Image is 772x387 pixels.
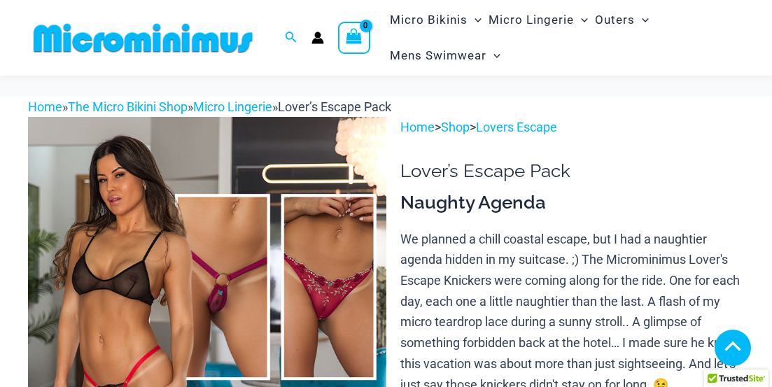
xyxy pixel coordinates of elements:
[486,38,500,73] span: Menu Toggle
[489,2,574,38] span: Micro Lingerie
[591,2,652,38] a: OutersMenu ToggleMenu Toggle
[468,2,482,38] span: Menu Toggle
[278,99,391,114] span: Lover’s Escape Pack
[386,38,504,73] a: Mens SwimwearMenu ToggleMenu Toggle
[485,2,591,38] a: Micro LingerieMenu ToggleMenu Toggle
[28,22,258,54] img: MM SHOP LOGO FLAT
[68,99,188,114] a: The Micro Bikini Shop
[595,2,635,38] span: Outers
[441,120,470,134] a: Shop
[400,191,744,215] h3: Naughty Agenda
[285,29,297,47] a: Search icon link
[574,2,588,38] span: Menu Toggle
[390,38,486,73] span: Mens Swimwear
[338,22,370,54] a: View Shopping Cart, empty
[400,120,435,134] a: Home
[400,117,744,138] p: > >
[635,2,649,38] span: Menu Toggle
[400,160,744,182] h1: Lover’s Escape Pack
[386,2,485,38] a: Micro BikinisMenu ToggleMenu Toggle
[28,99,62,114] a: Home
[311,31,324,44] a: Account icon link
[390,2,468,38] span: Micro Bikinis
[476,120,557,134] a: Lovers Escape
[193,99,272,114] a: Micro Lingerie
[28,99,391,114] span: » » »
